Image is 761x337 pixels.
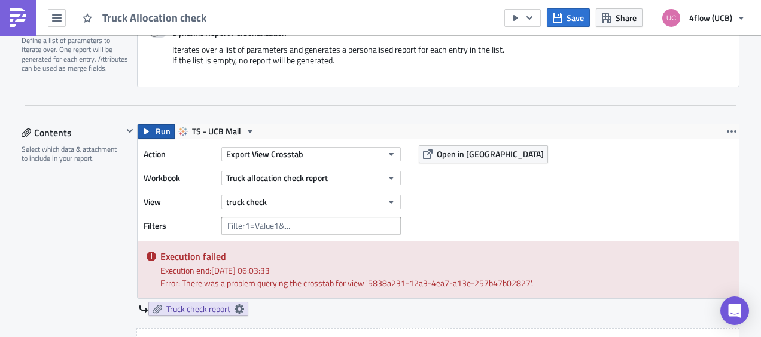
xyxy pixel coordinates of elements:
[5,5,571,14] p: Dear Execution team,
[148,302,248,316] a: Truck check report
[144,145,215,163] label: Action
[166,304,230,314] span: Truck check report
[689,11,732,24] span: 4flow (UCB)
[226,171,328,184] span: Truck allocation check report
[156,124,171,139] span: Run
[160,277,730,289] div: Error: There was a problem querying the crosstab for view '5838a231-12a3-4ea7-a13e-257b47b02827'.
[5,41,571,50] p: Thank you.
[5,54,571,63] p: Att.,
[221,147,401,161] button: Export View Crosstab
[5,5,571,63] body: Rich Text Area. Press ALT-0 for help.
[226,148,303,160] span: Export View Crosstab
[596,8,643,27] button: Share
[616,11,637,24] span: Share
[192,124,241,139] span: TS - UCB Mail
[22,145,123,163] div: Select which data & attachment to include in your report.
[8,8,28,27] img: PushMetrics
[5,18,571,37] p: Please review the attached file for shipments with inconsistencies in weight, volume, LDM, or pal...
[720,296,749,325] div: Open Intercom Messenger
[144,217,215,235] label: Filters
[123,124,137,138] button: Hide content
[138,124,175,139] button: Run
[437,148,544,160] span: Open in [GEOGRAPHIC_DATA]
[221,171,401,185] button: Truck allocation check report
[661,8,681,28] img: Avatar
[221,217,401,235] input: Filter1=Value1&...
[221,195,401,209] button: truck check
[655,5,752,31] button: 4flow (UCB)
[174,124,259,139] button: TS - UCB Mail
[160,252,730,261] h5: Execution failed
[144,193,215,211] label: View
[22,124,123,142] div: Contents
[150,44,727,75] div: Iterates over a list of parameters and generates a personalised report for each entry in the list...
[160,264,730,277] div: Execution end: [DATE] 06:03:33
[102,11,208,24] span: Truck Allocation check
[419,145,548,163] button: Open in [GEOGRAPHIC_DATA]
[144,169,215,187] label: Workbook
[567,11,584,24] span: Save
[226,195,267,208] span: truck check
[547,8,590,27] button: Save
[22,36,129,73] div: Define a list of parameters to iterate over. One report will be generated for each entry. Attribu...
